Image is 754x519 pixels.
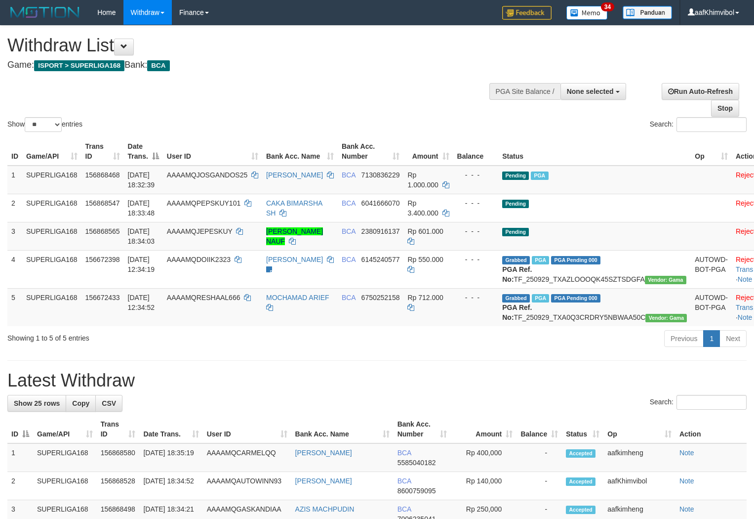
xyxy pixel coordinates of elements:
th: ID [7,137,22,166]
td: 2 [7,194,22,222]
th: Balance [453,137,499,166]
td: SUPERLIGA168 [22,250,81,288]
th: User ID: activate to sort column ascending [203,415,291,443]
td: 3 [7,222,22,250]
span: Marked by aafsoycanthlai [532,294,549,303]
span: 156868565 [85,227,120,235]
div: Showing 1 to 5 of 5 entries [7,329,307,343]
a: 1 [703,330,720,347]
th: Op: activate to sort column ascending [691,137,732,166]
a: [PERSON_NAME] [266,256,323,263]
td: 156868528 [97,472,140,500]
span: Copy 8600759095 to clipboard [397,487,436,495]
th: Game/API: activate to sort column ascending [22,137,81,166]
span: [DATE] 18:33:48 [128,199,155,217]
span: [DATE] 12:34:19 [128,256,155,273]
th: ID: activate to sort column descending [7,415,33,443]
div: PGA Site Balance / [489,83,560,100]
td: aafKhimvibol [603,472,675,500]
td: [DATE] 18:35:19 [139,443,202,472]
a: Stop [711,100,739,117]
span: Rp 712.000 [407,294,443,302]
th: User ID: activate to sort column ascending [163,137,262,166]
th: Bank Acc. Number: activate to sort column ascending [338,137,404,166]
span: BCA [397,477,411,485]
span: None selected [567,87,614,95]
label: Search: [650,117,747,132]
a: Note [679,477,694,485]
span: Rp 601.000 [407,227,443,235]
span: Marked by aafsoycanthlai [532,256,549,264]
div: - - - [457,170,495,180]
span: Accepted [566,477,595,486]
a: [PERSON_NAME] NAUF [266,227,323,245]
a: Note [679,449,694,457]
th: Bank Acc. Number: activate to sort column ascending [394,415,451,443]
span: 34 [601,2,614,11]
a: [PERSON_NAME] [266,171,323,179]
a: CAKA BIMARSHA SH [266,199,322,217]
th: Action [675,415,747,443]
th: Amount: activate to sort column ascending [403,137,453,166]
a: Show 25 rows [7,395,66,412]
span: 156672398 [85,256,120,263]
span: BCA [147,60,169,71]
span: Copy 6145240577 to clipboard [361,256,400,263]
a: Run Auto-Refresh [662,83,739,100]
span: Vendor URL: https://trx31.1velocity.biz [645,314,687,322]
span: Pending [502,200,529,208]
span: 156868468 [85,171,120,179]
td: AUTOWD-BOT-PGA [691,288,732,326]
div: - - - [457,198,495,208]
div: - - - [457,293,495,303]
th: Amount: activate to sort column ascending [451,415,516,443]
th: Date Trans.: activate to sort column descending [124,137,163,166]
span: [DATE] 12:34:52 [128,294,155,311]
td: SUPERLIGA168 [22,288,81,326]
td: SUPERLIGA168 [22,194,81,222]
span: Copy 6750252158 to clipboard [361,294,400,302]
td: 1 [7,443,33,472]
span: Grabbed [502,294,530,303]
td: 2 [7,472,33,500]
span: 156672433 [85,294,120,302]
h4: Game: Bank: [7,60,493,70]
span: Show 25 rows [14,399,60,407]
span: Accepted [566,506,595,514]
th: Op: activate to sort column ascending [603,415,675,443]
span: [DATE] 18:34:03 [128,227,155,245]
a: Copy [66,395,96,412]
th: Balance: activate to sort column ascending [516,415,562,443]
span: Marked by aafchhiseyha [531,172,548,180]
img: Button%20Memo.svg [566,6,608,20]
td: Rp 400,000 [451,443,516,472]
span: Pending [502,172,529,180]
div: - - - [457,255,495,264]
button: None selected [560,83,626,100]
td: AAAAMQCARMELQQ [203,443,291,472]
span: Copy 2380916137 to clipboard [361,227,400,235]
span: Vendor URL: https://trx31.1velocity.biz [645,276,686,284]
th: Bank Acc. Name: activate to sort column ascending [291,415,394,443]
span: [DATE] 18:32:39 [128,171,155,189]
h1: Latest Withdraw [7,371,747,390]
span: 156868547 [85,199,120,207]
th: Status [498,137,691,166]
a: Previous [664,330,704,347]
td: Rp 140,000 [451,472,516,500]
span: AAAAMQJOSGANDOS25 [167,171,247,179]
td: 5 [7,288,22,326]
td: - [516,443,562,472]
span: Copy 5585040182 to clipboard [397,459,436,467]
h1: Withdraw List [7,36,493,55]
a: [PERSON_NAME] [295,477,352,485]
input: Search: [676,117,747,132]
span: BCA [342,256,356,263]
a: CSV [95,395,122,412]
div: - - - [457,226,495,236]
td: 1 [7,166,22,194]
td: 156868580 [97,443,140,472]
td: SUPERLIGA168 [33,472,97,500]
span: PGA Pending [551,256,600,264]
td: AUTOWD-BOT-PGA [691,250,732,288]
